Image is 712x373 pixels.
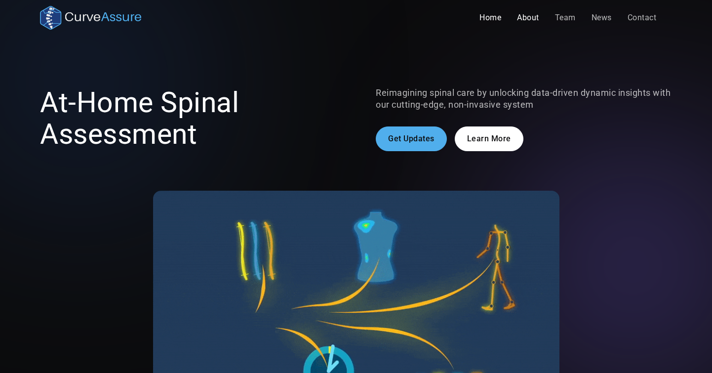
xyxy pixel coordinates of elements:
[472,8,509,28] a: Home
[40,6,141,30] a: home
[376,126,447,151] a: Get Updates
[547,8,584,28] a: Team
[509,8,547,28] a: About
[376,87,672,111] p: Reimagining spinal care by unlocking data-driven dynamic insights with our cutting-edge, non-inva...
[584,8,620,28] a: News
[620,8,665,28] a: Contact
[455,126,523,151] a: Learn More
[40,87,336,150] h1: At-Home Spinal Assessment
